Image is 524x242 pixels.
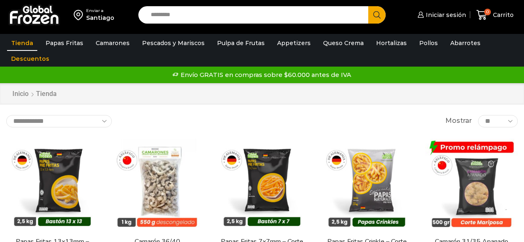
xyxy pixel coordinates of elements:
span: Carrito [491,11,514,19]
a: 0 Carrito [474,5,516,25]
div: Enviar a [86,8,114,14]
div: Santiago [86,14,114,22]
a: Pescados y Mariscos [138,35,209,51]
a: Iniciar sesión [415,7,466,23]
a: Camarones [92,35,134,51]
select: Pedido de la tienda [6,115,112,127]
img: address-field-icon.svg [74,8,86,22]
h1: Tienda [36,90,57,98]
a: Pollos [415,35,442,51]
a: Inicio [12,89,29,99]
span: Mostrar [445,116,472,126]
nav: Breadcrumb [12,89,57,99]
a: Descuentos [7,51,53,67]
span: Iniciar sesión [424,11,466,19]
a: Pulpa de Frutas [213,35,269,51]
a: Papas Fritas [41,35,87,51]
button: Search button [368,6,386,24]
a: Abarrotes [446,35,485,51]
a: Tienda [7,35,37,51]
a: Queso Crema [319,35,368,51]
a: Appetizers [273,35,315,51]
span: 0 [484,9,491,15]
a: Hortalizas [372,35,411,51]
